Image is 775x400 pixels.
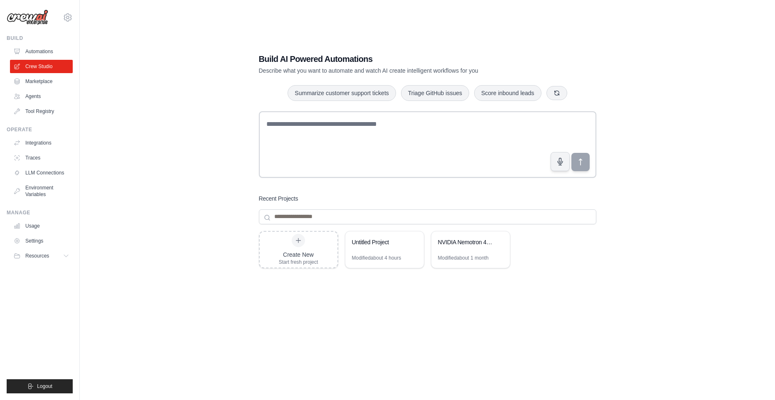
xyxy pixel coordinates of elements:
div: Operate [7,126,73,133]
a: Integrations [10,136,73,150]
button: Triage GitHub issues [401,85,469,101]
button: Logout [7,379,73,393]
a: Crew Studio [10,60,73,73]
button: Get new suggestions [546,86,567,100]
a: Automations [10,45,73,58]
h1: Build AI Powered Automations [259,53,538,65]
button: Resources [10,249,73,263]
button: Summarize customer support tickets [288,85,396,101]
div: Start fresh project [279,259,318,265]
a: Usage [10,219,73,233]
span: Logout [37,383,52,390]
p: Describe what you want to automate and watch AI create intelligent workflows for you [259,66,538,75]
button: Click to speak your automation idea [551,152,570,171]
a: LLM Connections [10,166,73,179]
div: Manage [7,209,73,216]
a: Settings [10,234,73,248]
div: Untitled Project [352,238,409,246]
img: Logo [7,10,48,25]
div: Create New [279,250,318,259]
a: Marketplace [10,75,73,88]
a: Traces [10,151,73,164]
a: Environment Variables [10,181,73,201]
a: Agents [10,90,73,103]
div: NVIDIA Nemotron 49B Content Analysis [438,238,495,246]
div: Modified about 4 hours [352,255,401,261]
div: Build [7,35,73,42]
div: Modified about 1 month [438,255,489,261]
h3: Recent Projects [259,194,298,203]
span: Resources [25,253,49,259]
a: Tool Registry [10,105,73,118]
button: Score inbound leads [474,85,541,101]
